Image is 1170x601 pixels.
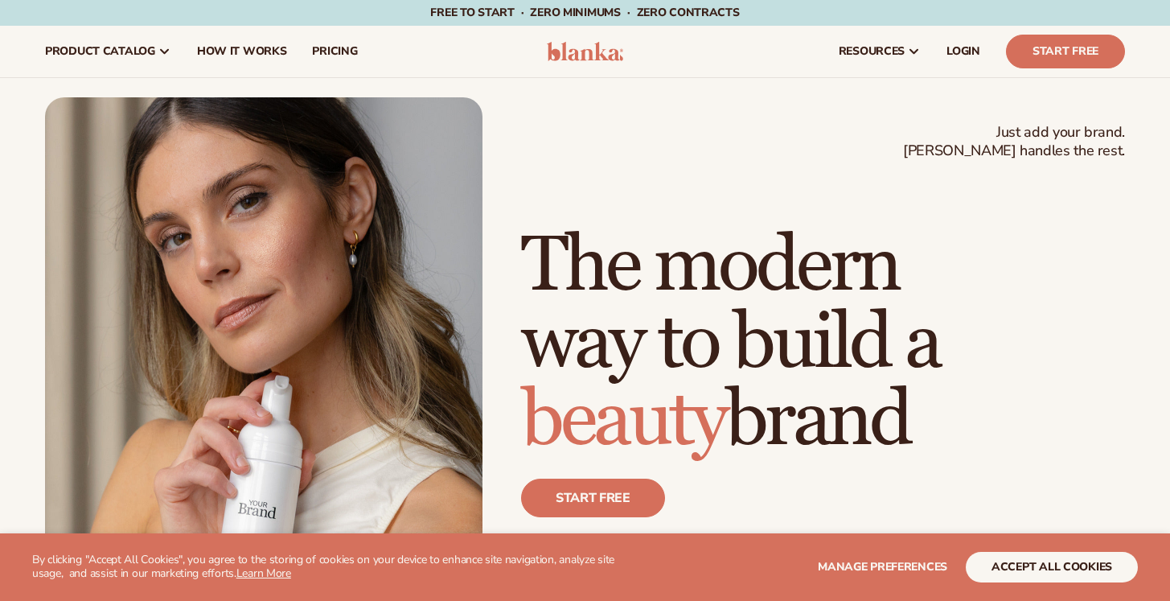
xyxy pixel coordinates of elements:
span: beauty [521,373,725,467]
span: Free to start · ZERO minimums · ZERO contracts [430,5,739,20]
a: Start Free [1006,35,1125,68]
a: How It Works [184,26,300,77]
span: LOGIN [946,45,980,58]
h1: The modern way to build a brand [521,228,1125,459]
button: accept all cookies [966,552,1138,582]
p: By clicking "Accept All Cookies", you agree to the storing of cookies on your device to enhance s... [32,554,616,581]
button: Manage preferences [818,552,947,582]
span: How It Works [197,45,287,58]
span: resources [839,45,905,58]
a: pricing [299,26,370,77]
a: resources [826,26,934,77]
img: logo [547,42,623,61]
a: Start free [521,479,665,517]
a: LOGIN [934,26,993,77]
span: product catalog [45,45,155,58]
span: Just add your brand. [PERSON_NAME] handles the rest. [903,123,1125,161]
a: Learn More [236,566,291,581]
span: pricing [312,45,357,58]
a: product catalog [32,26,184,77]
span: Manage preferences [818,559,947,574]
